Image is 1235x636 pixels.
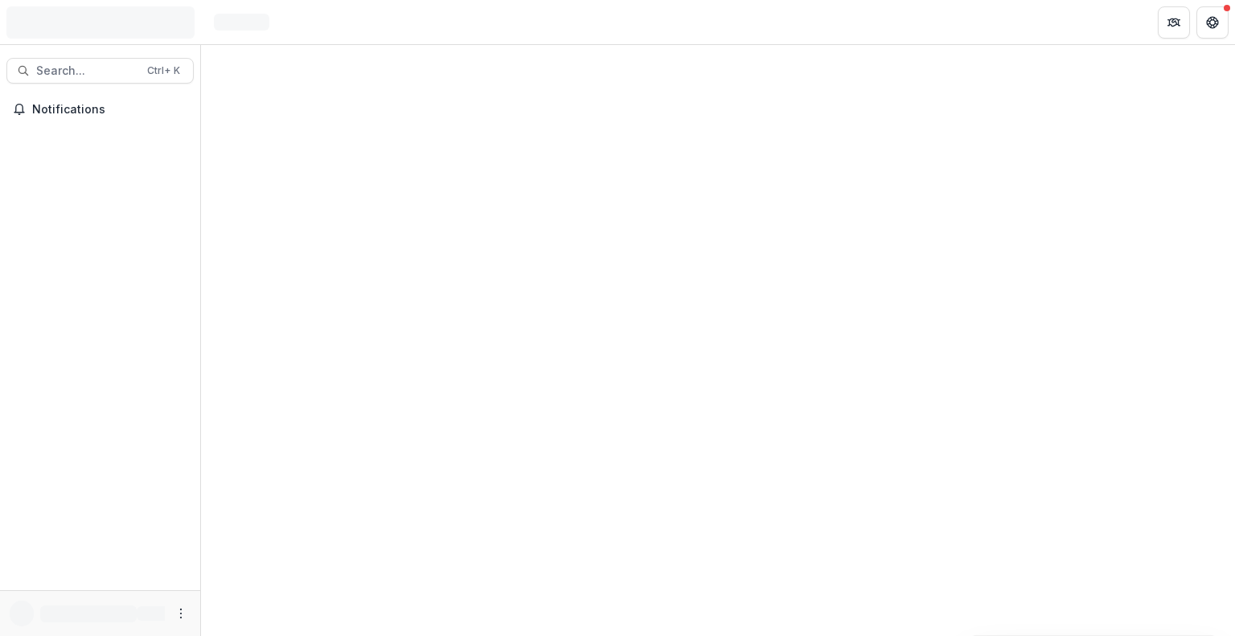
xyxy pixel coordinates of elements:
[171,604,191,623] button: More
[207,10,276,34] nav: breadcrumb
[36,64,137,78] span: Search...
[1196,6,1229,39] button: Get Help
[6,58,194,84] button: Search...
[32,103,187,117] span: Notifications
[1158,6,1190,39] button: Partners
[144,62,183,80] div: Ctrl + K
[6,96,194,122] button: Notifications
